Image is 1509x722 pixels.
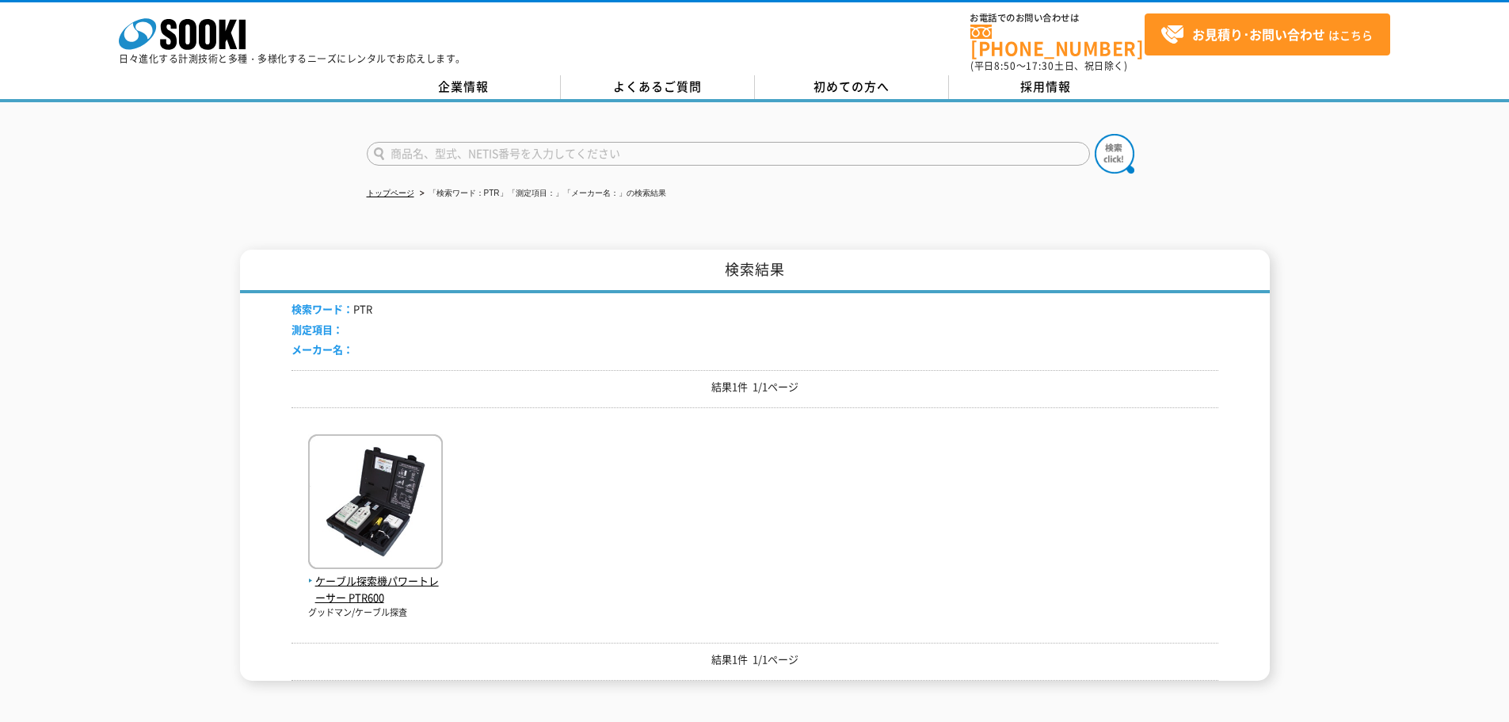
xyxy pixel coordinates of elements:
[292,379,1218,395] p: 結果1件 1/1ページ
[367,189,414,197] a: トップページ
[292,301,372,318] li: PTR
[308,556,443,605] a: ケーブル探索機パワートレーサー PTR600
[994,59,1016,73] span: 8:50
[292,342,353,357] span: メーカー名：
[1192,25,1325,44] strong: お見積り･お問い合わせ
[970,25,1145,57] a: [PHONE_NUMBER]
[367,75,561,99] a: 企業情報
[308,434,443,573] img: PTR600
[292,301,353,316] span: 検索ワード：
[1145,13,1390,55] a: お見積り･お問い合わせはこちら
[292,322,343,337] span: 測定項目：
[970,59,1127,73] span: (平日 ～ 土日、祝日除く)
[1095,134,1134,174] img: btn_search.png
[308,573,443,606] span: ケーブル探索機パワートレーサー PTR600
[292,651,1218,668] p: 結果1件 1/1ページ
[240,250,1270,293] h1: 検索結果
[814,78,890,95] span: 初めての方へ
[970,13,1145,23] span: お電話でのお問い合わせは
[949,75,1143,99] a: 採用情報
[119,54,466,63] p: 日々進化する計測技術と多種・多様化するニーズにレンタルでお応えします。
[755,75,949,99] a: 初めての方へ
[1160,23,1373,47] span: はこちら
[1026,59,1054,73] span: 17:30
[308,606,443,620] p: グッドマン/ケーブル探査
[561,75,755,99] a: よくあるご質問
[417,185,666,202] li: 「検索ワード：PTR」「測定項目：」「メーカー名：」の検索結果
[367,142,1090,166] input: 商品名、型式、NETIS番号を入力してください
